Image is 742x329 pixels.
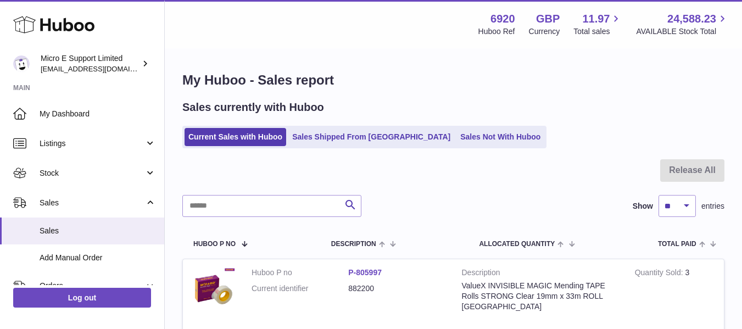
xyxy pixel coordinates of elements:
[636,12,729,37] a: 24,588.23 AVAILABLE Stock Total
[573,12,622,37] a: 11.97 Total sales
[536,12,560,26] strong: GBP
[40,138,144,149] span: Listings
[331,241,376,248] span: Description
[288,128,454,146] a: Sales Shipped From [GEOGRAPHIC_DATA]
[252,283,348,294] dt: Current identifier
[191,267,235,311] img: $_57.PNG
[252,267,348,278] dt: Huboo P no
[348,268,382,277] a: P-805997
[478,26,515,37] div: Huboo Ref
[41,53,140,74] div: Micro E Support Limited
[633,201,653,211] label: Show
[182,71,724,89] h1: My Huboo - Sales report
[193,241,236,248] span: Huboo P no
[573,26,622,37] span: Total sales
[40,253,156,263] span: Add Manual Order
[456,128,544,146] a: Sales Not With Huboo
[462,281,618,312] div: ValueX INVISIBLE MAGIC Mending TAPE Rolls STRONG Clear 19mm x 33m ROLL [GEOGRAPHIC_DATA]
[490,12,515,26] strong: 6920
[40,168,144,179] span: Stock
[658,241,696,248] span: Total paid
[582,12,610,26] span: 11.97
[348,283,445,294] dd: 882200
[40,226,156,236] span: Sales
[40,109,156,119] span: My Dashboard
[462,267,618,281] strong: Description
[627,259,724,322] td: 3
[40,198,144,208] span: Sales
[529,26,560,37] div: Currency
[13,55,30,72] img: contact@micropcsupport.com
[479,241,555,248] span: ALLOCATED Quantity
[41,64,161,73] span: [EMAIL_ADDRESS][DOMAIN_NAME]
[182,100,324,115] h2: Sales currently with Huboo
[636,26,729,37] span: AVAILABLE Stock Total
[701,201,724,211] span: entries
[635,268,685,280] strong: Quantity Sold
[667,12,716,26] span: 24,588.23
[185,128,286,146] a: Current Sales with Huboo
[13,288,151,308] a: Log out
[40,281,144,291] span: Orders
